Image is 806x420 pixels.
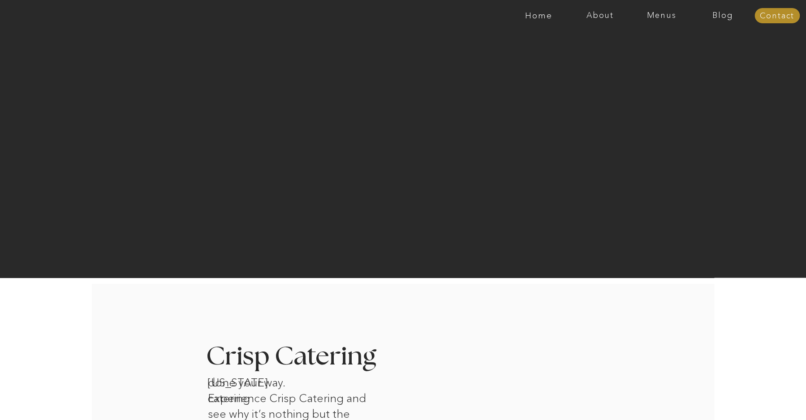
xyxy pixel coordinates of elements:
[569,11,631,20] a: About
[508,11,569,20] a: Home
[692,11,754,20] a: Blog
[207,375,301,386] h1: [US_STATE] catering
[631,11,692,20] a: Menus
[754,12,800,21] a: Contact
[206,344,399,370] h3: Crisp Catering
